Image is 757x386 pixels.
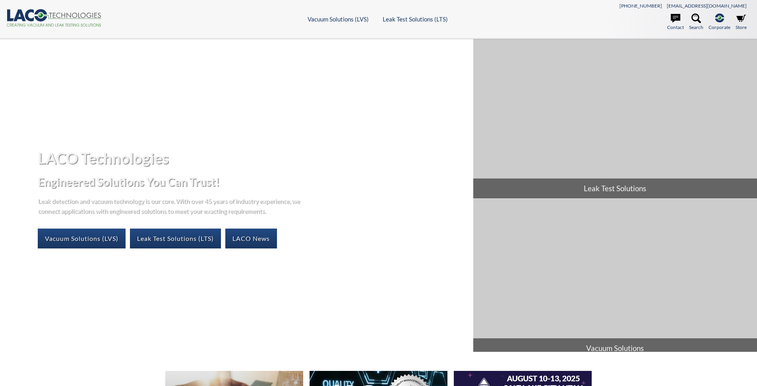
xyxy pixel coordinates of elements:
a: Vacuum Solutions (LVS) [38,229,126,248]
a: Contact [667,14,684,31]
a: Leak Test Solutions (LTS) [383,16,448,23]
span: Leak Test Solutions [473,178,757,198]
a: Vacuum Solutions (LVS) [308,16,369,23]
a: Vacuum Solutions [473,199,757,358]
h2: Engineered Solutions You Can Trust! [38,175,467,189]
span: Corporate [709,23,730,31]
span: Vacuum Solutions [473,338,757,358]
a: Search [689,14,703,31]
p: Leak detection and vacuum technology is our core. With over 45 years of industry experience, we c... [38,196,304,216]
a: Store [736,14,747,31]
a: LACO News [225,229,277,248]
a: [PHONE_NUMBER] [620,3,662,9]
a: Leak Test Solutions [473,39,757,198]
a: Leak Test Solutions (LTS) [130,229,221,248]
h1: LACO Technologies [38,148,467,168]
a: [EMAIL_ADDRESS][DOMAIN_NAME] [667,3,747,9]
